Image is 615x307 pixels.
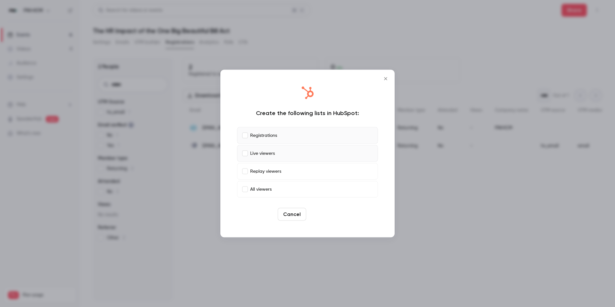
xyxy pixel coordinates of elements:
[250,168,281,175] p: Replay viewers
[250,186,272,193] p: All viewers
[250,150,275,157] p: Live viewers
[237,109,378,117] div: Create the following lists in HubSpot:
[278,208,306,221] button: Cancel
[250,132,277,139] p: Registrations
[379,72,392,85] button: Close
[309,208,338,221] button: Create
